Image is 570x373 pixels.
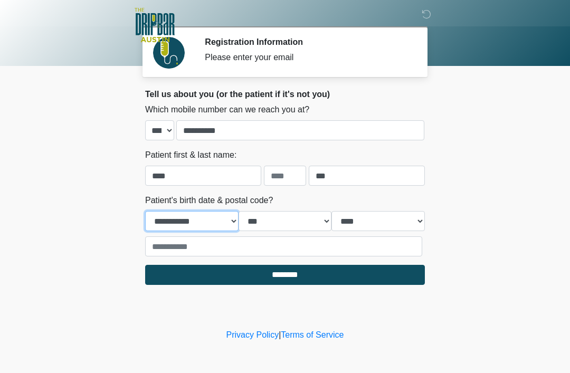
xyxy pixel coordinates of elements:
img: Agent Avatar [153,37,185,69]
div: Please enter your email [205,51,409,64]
a: | [279,330,281,339]
a: Privacy Policy [226,330,279,339]
img: The DRIPBaR - Austin The Domain Logo [135,8,175,42]
label: Which mobile number can we reach you at? [145,103,309,116]
h2: Tell us about you (or the patient if it's not you) [145,89,425,99]
a: Terms of Service [281,330,344,339]
label: Patient's birth date & postal code? [145,194,273,207]
label: Patient first & last name: [145,149,236,161]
